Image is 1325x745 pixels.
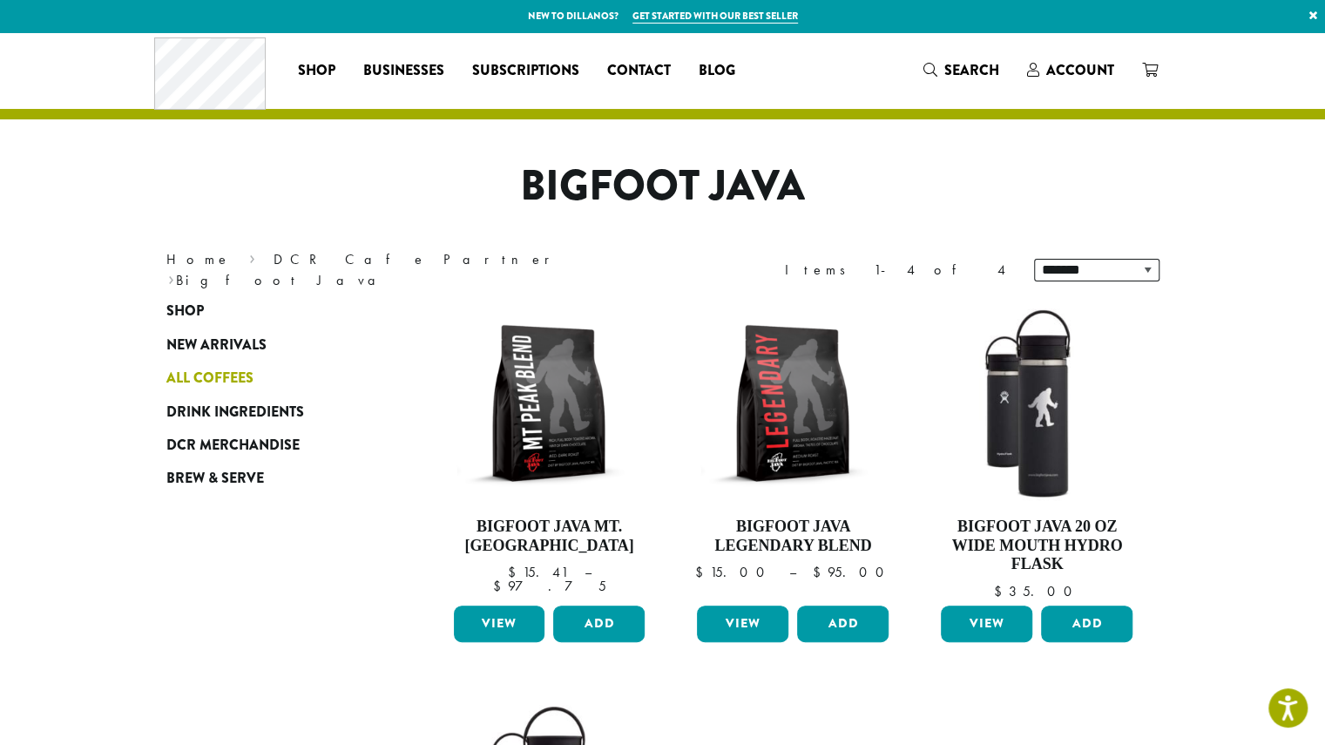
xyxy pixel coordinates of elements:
button: Add [1041,606,1132,642]
span: – [584,563,591,581]
bdi: 15.00 [694,563,772,581]
bdi: 97.75 [492,577,605,595]
a: All Coffees [166,362,375,395]
bdi: 35.00 [994,582,1080,600]
h4: Bigfoot Java Legendary Blend [693,518,893,555]
span: Shop [298,60,335,82]
a: Shop [284,57,349,85]
span: $ [492,577,507,595]
span: $ [507,563,522,581]
a: Bigfoot Java Mt. [GEOGRAPHIC_DATA] [450,303,650,599]
span: New Arrivals [166,335,267,356]
span: Businesses [363,60,444,82]
span: $ [812,563,827,581]
span: Account [1046,60,1114,80]
h1: Bigfoot Java [153,161,1173,212]
a: New Arrivals [166,328,375,362]
span: – [788,563,795,581]
span: $ [994,582,1009,600]
a: DCR Merchandise [166,429,375,462]
nav: Breadcrumb [166,249,637,291]
button: Add [797,606,889,642]
span: DCR Merchandise [166,435,300,457]
span: All Coffees [166,368,254,389]
bdi: 15.41 [507,563,567,581]
a: DCR Cafe Partner [274,250,562,268]
h4: Bigfoot Java Mt. [GEOGRAPHIC_DATA] [450,518,650,555]
span: Brew & Serve [166,468,264,490]
span: Subscriptions [472,60,579,82]
a: Search [909,56,1013,85]
img: BFJ_MtPeak_12oz-300x300.png [449,303,649,504]
a: Bigfoot Java Legendary Blend [693,303,893,599]
span: $ [694,563,709,581]
span: Blog [699,60,735,82]
img: LO2867-BFJ-Hydro-Flask-20oz-WM-wFlex-Sip-Lid-Black-300x300.jpg [936,303,1137,504]
a: Bigfoot Java 20 oz Wide Mouth Hydro Flask $35.00 [936,303,1137,599]
img: BFJ_Legendary_12oz-300x300.png [693,303,893,504]
span: › [168,264,174,291]
span: Search [944,60,999,80]
a: View [697,606,788,642]
a: Get started with our best seller [632,9,798,24]
a: Brew & Serve [166,462,375,495]
h4: Bigfoot Java 20 oz Wide Mouth Hydro Flask [936,518,1137,574]
div: Items 1-4 of 4 [785,260,1008,281]
span: Shop [166,301,204,322]
a: Shop [166,295,375,328]
span: Drink Ingredients [166,402,304,423]
a: Home [166,250,231,268]
span: Contact [607,60,671,82]
bdi: 95.00 [812,563,891,581]
span: › [249,243,255,270]
a: View [454,606,545,642]
a: Drink Ingredients [166,395,375,428]
a: View [941,606,1032,642]
button: Add [553,606,645,642]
